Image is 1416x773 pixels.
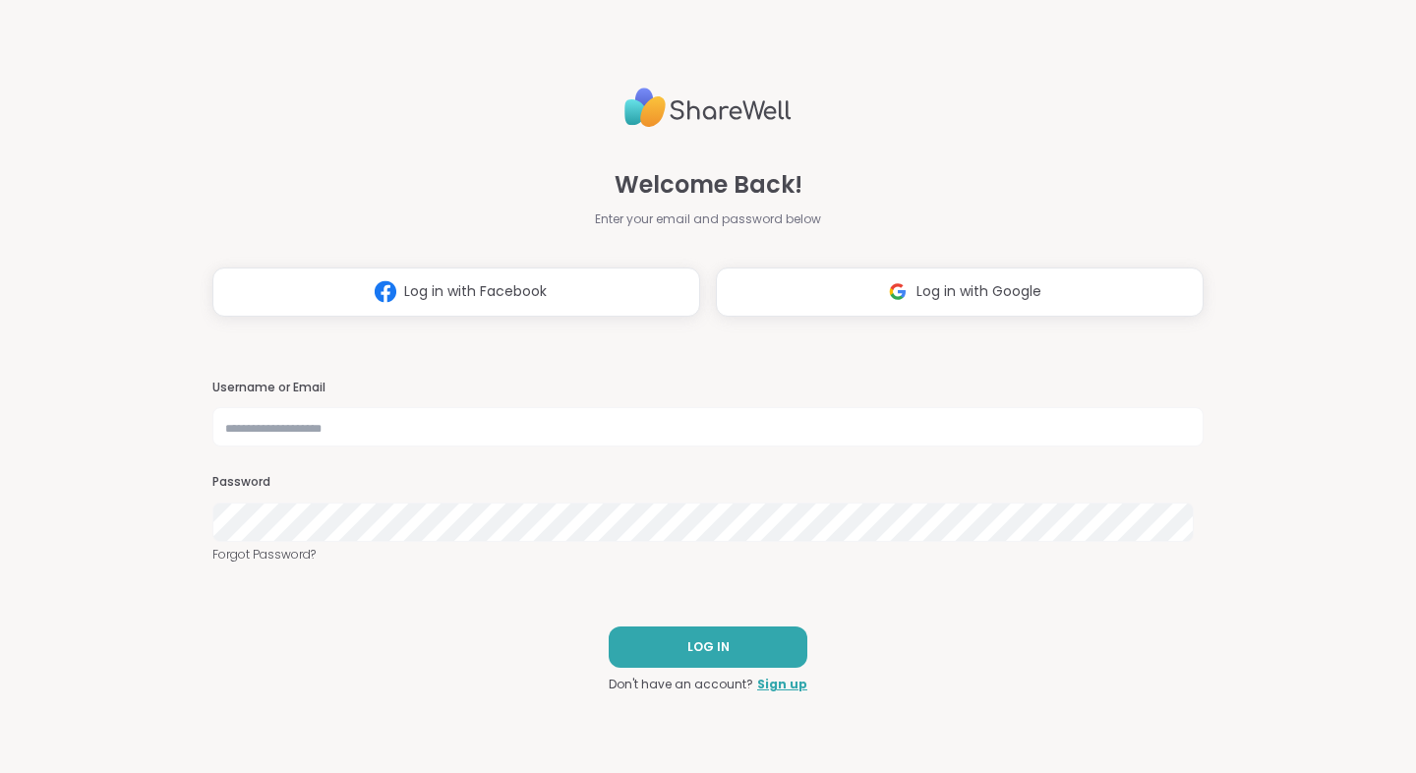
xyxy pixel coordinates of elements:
h3: Password [212,474,1204,491]
span: LOG IN [687,638,730,656]
a: Forgot Password? [212,546,1204,564]
a: Sign up [757,676,807,693]
button: Log in with Facebook [212,268,700,317]
img: ShareWell Logo [624,80,792,136]
h3: Username or Email [212,380,1204,396]
span: Log in with Facebook [404,281,547,302]
span: Enter your email and password below [595,210,821,228]
span: Welcome Back! [615,167,802,203]
span: Don't have an account? [609,676,753,693]
button: LOG IN [609,626,807,668]
img: ShareWell Logomark [367,273,404,310]
button: Log in with Google [716,268,1204,317]
img: ShareWell Logomark [879,273,916,310]
span: Log in with Google [916,281,1041,302]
